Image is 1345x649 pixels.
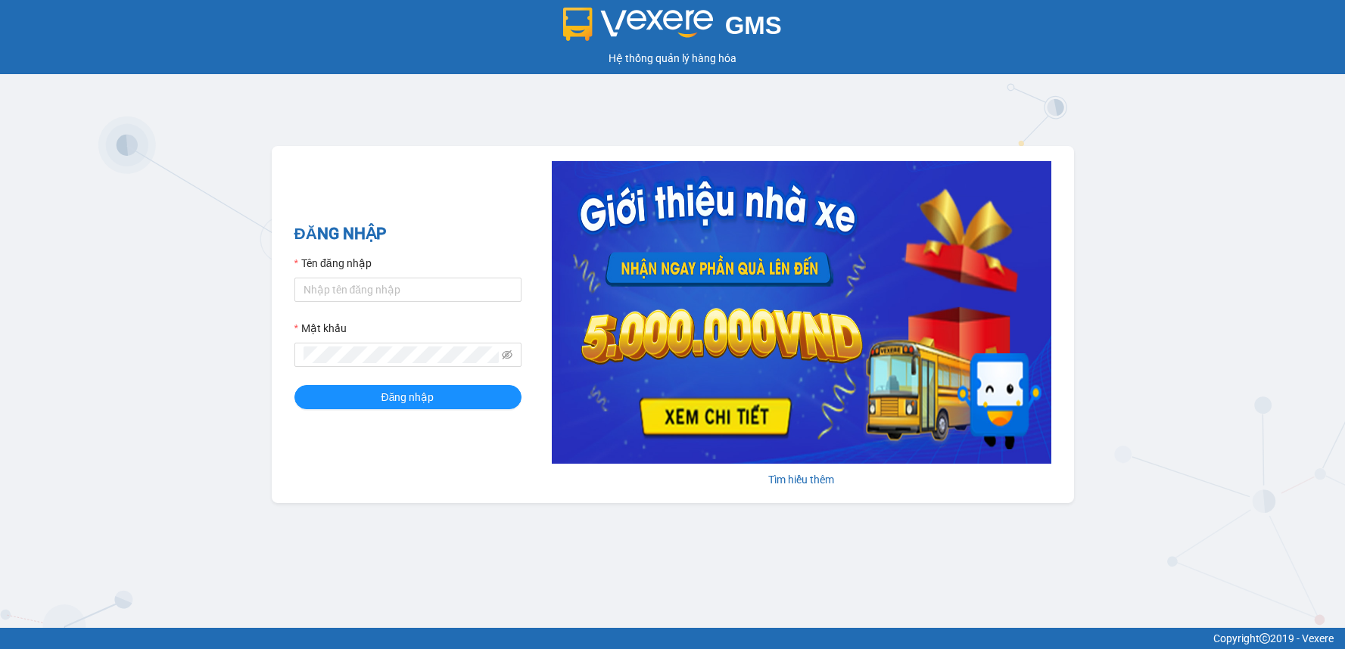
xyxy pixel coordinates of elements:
[294,278,521,302] input: Tên đăng nhập
[294,222,521,247] h2: ĐĂNG NHẬP
[563,8,713,41] img: logo 2
[563,23,782,35] a: GMS
[294,385,521,409] button: Đăng nhập
[294,255,372,272] label: Tên đăng nhập
[381,389,434,405] span: Đăng nhập
[294,320,347,337] label: Mật khẩu
[502,349,512,360] span: eye-invisible
[552,471,1051,488] div: Tìm hiểu thêm
[4,50,1341,67] div: Hệ thống quản lý hàng hóa
[11,630,1334,647] div: Copyright 2019 - Vexere
[725,11,782,39] span: GMS
[304,346,499,363] input: Mật khẩu
[1259,633,1270,644] span: copyright
[552,161,1051,464] img: banner-0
